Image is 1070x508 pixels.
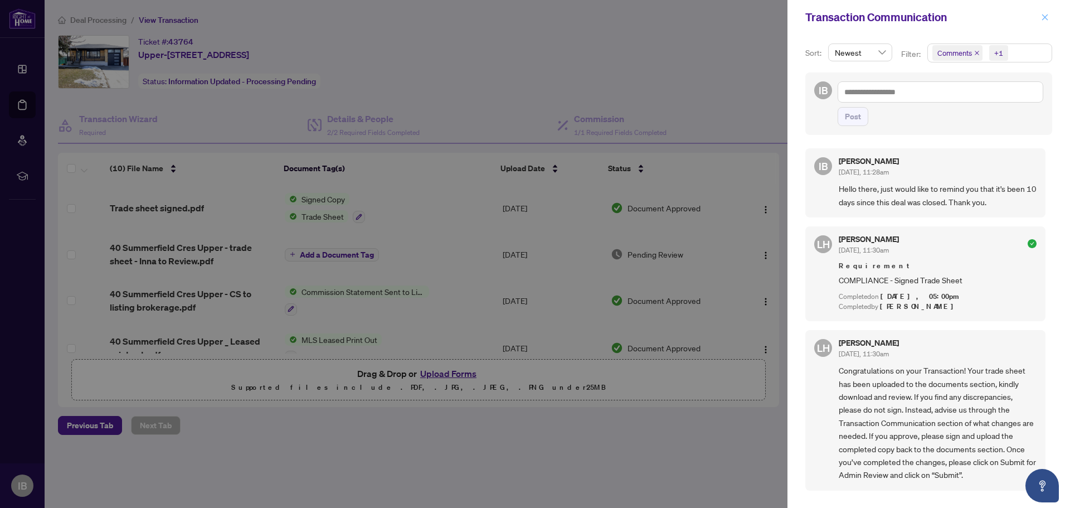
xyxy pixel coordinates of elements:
button: Open asap [1025,469,1059,502]
h5: [PERSON_NAME] [839,339,899,347]
div: Completed by [839,302,1037,312]
span: [PERSON_NAME] [880,302,960,311]
span: [DATE], 05:00pm [881,292,961,301]
span: LH [817,236,830,252]
div: Completed on [839,292,1037,302]
span: check-circle [1028,239,1037,248]
span: Hello there, just would like to remind you that it's been 10 days since this deal was closed. Tha... [839,182,1037,209]
div: +1 [994,47,1003,59]
span: IB [819,158,828,174]
span: IB [819,83,828,98]
span: [DATE], 11:28am [839,168,889,176]
span: COMPLIANCE - Signed Trade Sheet [839,274,1037,287]
span: Comments [932,45,983,61]
span: [DATE], 11:30am [839,246,889,254]
span: close [1041,13,1049,21]
span: Comments [937,47,972,59]
span: LH [817,340,830,356]
span: Congratulations on your Transaction! Your trade sheet has been uploaded to the documents section,... [839,364,1037,481]
button: Post [838,107,868,126]
h5: [PERSON_NAME] [839,157,899,165]
p: Filter: [901,48,922,60]
span: [DATE], 11:30am [839,350,889,358]
p: Sort: [805,47,824,59]
span: Newest [835,44,886,61]
h5: [PERSON_NAME] [839,235,899,243]
span: close [974,50,980,56]
div: Transaction Communication [805,9,1038,26]
span: Requirement [839,260,1037,272]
